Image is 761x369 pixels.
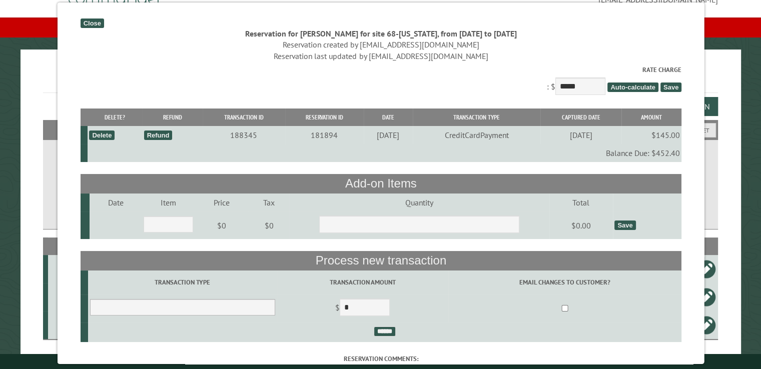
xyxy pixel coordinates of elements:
span: Auto-calculate [607,82,658,92]
label: Transaction Amount [278,277,446,287]
td: [DATE] [363,126,412,144]
h2: Filters [43,120,718,139]
div: BR1 [52,292,176,302]
div: Reservation last updated by [EMAIL_ADDRESS][DOMAIN_NAME] [80,50,681,61]
label: Transaction Type [90,277,275,287]
td: 181894 [285,126,363,144]
td: Item [142,193,194,211]
td: CreditCardPayment [412,126,540,144]
td: $145.00 [621,126,681,144]
div: : $ [80,65,681,97]
th: Refund [142,108,202,126]
td: Balance Due: $452.40 [87,144,681,162]
div: PC12 [52,320,176,330]
td: [DATE] [540,126,620,144]
th: Transaction ID [202,108,285,126]
th: Transaction Type [412,108,540,126]
th: Captured Date [540,108,620,126]
div: Reservation for [PERSON_NAME] for site 68-[US_STATE], from [DATE] to [DATE] [80,28,681,39]
td: $0 [248,211,290,239]
td: $0.00 [549,211,613,239]
div: Save [614,220,635,230]
th: Add-on Items [80,174,681,193]
th: Date [363,108,412,126]
td: Total [549,193,613,211]
h1: Reservations [43,65,718,93]
th: Amount [621,108,681,126]
label: Email changes to customer? [449,277,679,287]
td: Quantity [289,193,548,211]
div: Close [80,18,104,28]
div: Delete [89,130,114,140]
td: Date [89,193,142,211]
label: Reservation comments: [80,354,681,363]
div: 68-[US_STATE] [52,264,176,274]
td: Tax [248,193,290,211]
td: $ [277,294,448,322]
div: Refund [144,130,172,140]
th: Site [48,237,178,255]
th: Reservation ID [285,108,363,126]
label: Rate Charge [80,65,681,74]
td: 188345 [202,126,285,144]
small: © Campground Commander LLC. All rights reserved. [324,358,437,364]
div: Reservation created by [EMAIL_ADDRESS][DOMAIN_NAME] [80,39,681,50]
td: Price [194,193,248,211]
th: Delete? [87,108,142,126]
span: Save [660,82,681,92]
th: Process new transaction [80,251,681,270]
td: $0 [194,211,248,239]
